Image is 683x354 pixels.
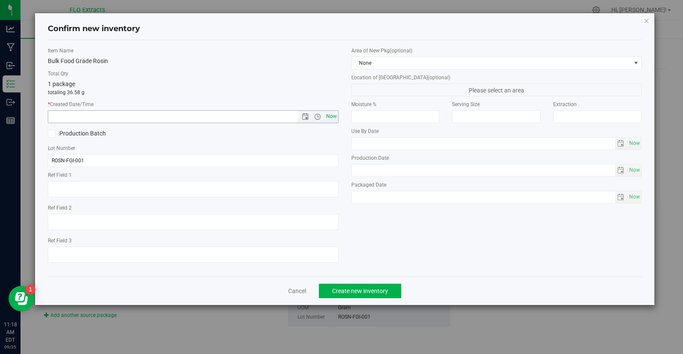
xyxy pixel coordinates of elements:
span: Open the time view [310,113,325,120]
span: None [352,57,631,69]
label: Item Name [48,47,339,55]
a: Cancel [288,287,306,295]
span: Create new inventory [332,288,388,294]
span: Set Current date [628,191,642,203]
span: Set Current date [628,164,642,176]
label: Location of [GEOGRAPHIC_DATA] [351,74,642,81]
label: Ref Field 1 [48,171,339,179]
span: Set Current date [324,110,339,123]
label: Packaged Date [351,181,642,189]
span: (optional) [390,48,412,54]
label: Production Date [351,154,642,162]
label: Production Batch [48,129,187,138]
label: Use By Date [351,127,642,135]
label: Total Qty [48,70,339,78]
span: Open the date view [298,113,312,120]
label: Lot Number [48,144,339,152]
span: select [615,164,628,176]
button: Create new inventory [319,284,401,298]
label: Ref Field 3 [48,237,339,245]
span: select [615,138,628,150]
span: select [627,191,641,203]
label: Moisture % [351,101,440,108]
span: (optional) [428,75,450,81]
span: Please select an area [351,83,642,96]
span: Set Current date [628,137,642,150]
label: Serving Size [452,101,540,108]
h4: Confirm new inventory [48,23,140,35]
span: 1 package [48,81,75,87]
div: Bulk Food Grade Rosin [48,57,339,66]
span: select [615,191,628,203]
label: Extraction [553,101,642,108]
label: Created Date/Time [48,101,339,108]
iframe: Resource center unread badge [25,285,35,295]
span: select [627,164,641,176]
iframe: Resource center [9,286,34,311]
p: totaling 36.58 g [48,89,339,96]
label: Area of New Pkg [351,47,642,55]
span: select [627,138,641,150]
label: Ref Field 2 [48,204,339,212]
